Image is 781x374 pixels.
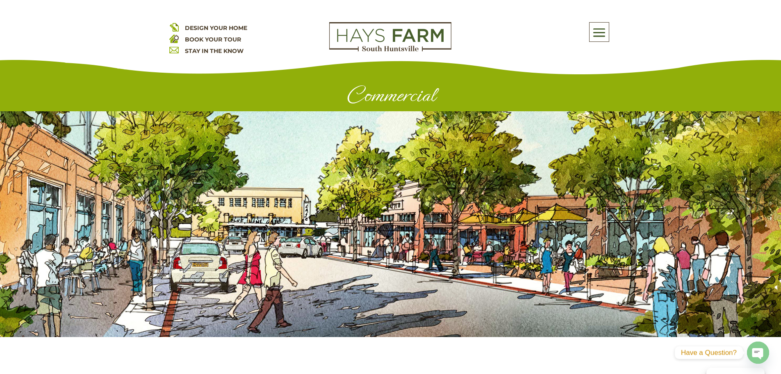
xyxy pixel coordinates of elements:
a: hays farm homes huntsville development [329,46,451,53]
a: STAY IN THE KNOW [185,47,244,55]
img: Logo [329,22,451,52]
h1: Commercial [169,83,612,111]
img: book your home tour [169,34,179,43]
a: BOOK YOUR TOUR [185,36,241,43]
